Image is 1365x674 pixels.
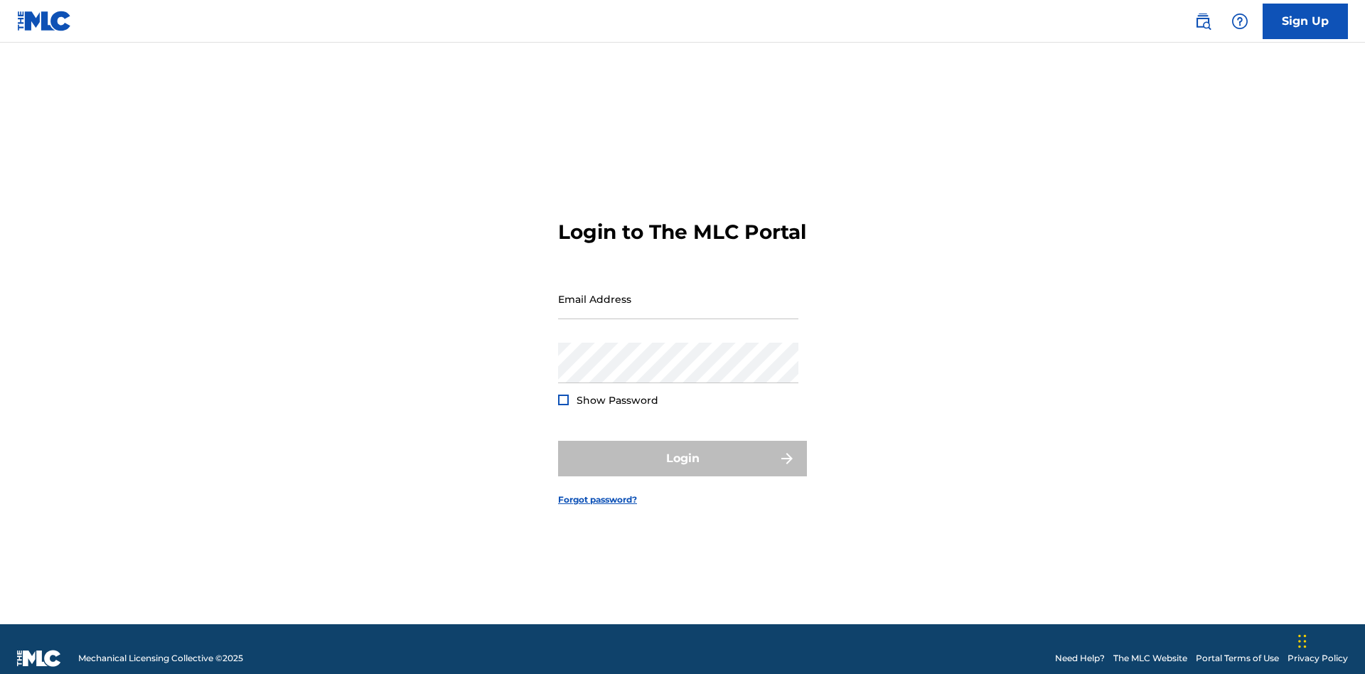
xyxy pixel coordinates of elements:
[1194,13,1211,30] img: search
[558,493,637,506] a: Forgot password?
[1298,620,1307,663] div: Drag
[1226,7,1254,36] div: Help
[558,220,806,245] h3: Login to The MLC Portal
[1231,13,1248,30] img: help
[1113,652,1187,665] a: The MLC Website
[577,394,658,407] span: Show Password
[1196,652,1279,665] a: Portal Terms of Use
[17,650,61,667] img: logo
[78,652,243,665] span: Mechanical Licensing Collective © 2025
[1263,4,1348,39] a: Sign Up
[1189,7,1217,36] a: Public Search
[1288,652,1348,665] a: Privacy Policy
[17,11,72,31] img: MLC Logo
[1294,606,1365,674] iframe: Chat Widget
[1055,652,1105,665] a: Need Help?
